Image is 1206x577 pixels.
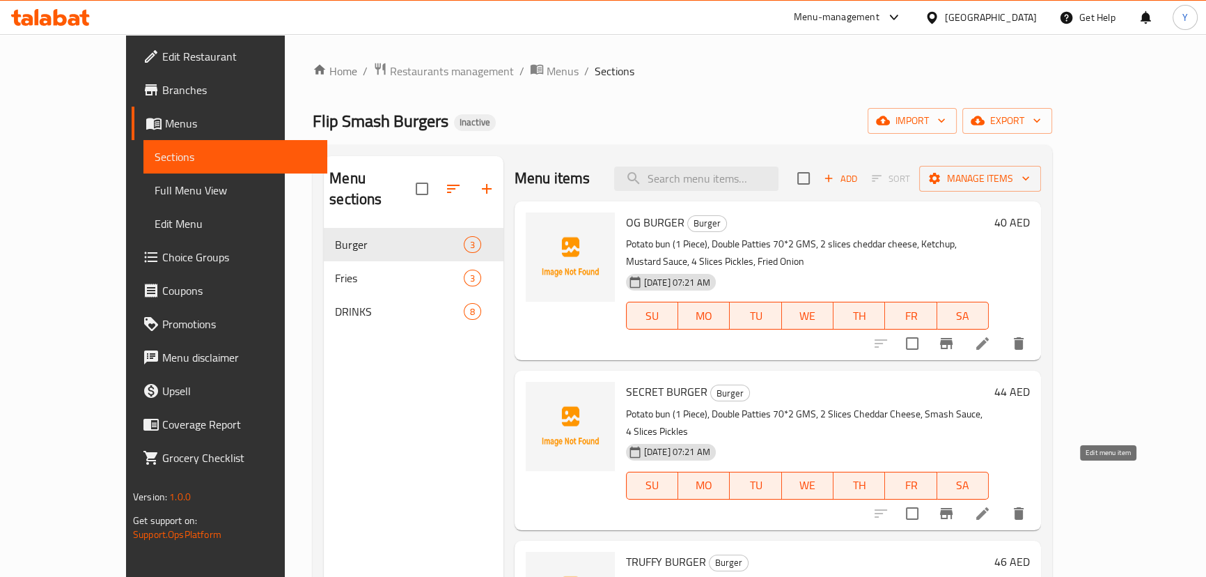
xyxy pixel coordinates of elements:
[1002,497,1035,530] button: delete
[730,472,781,500] button: TU
[626,381,707,402] span: SECRET BURGER
[132,441,327,475] a: Grocery Checklist
[794,9,879,26] div: Menu-management
[678,472,730,500] button: MO
[626,472,678,500] button: SU
[132,374,327,408] a: Upsell
[464,272,480,285] span: 3
[898,329,927,358] span: Select to update
[930,497,963,530] button: Branch-specific-item
[162,82,316,98] span: Branches
[868,108,957,134] button: import
[313,63,357,79] a: Home
[994,213,1030,232] h6: 40 AED
[437,172,470,206] span: Sort sections
[526,213,615,302] img: OG BURGER
[454,116,496,128] span: Inactive
[162,48,316,65] span: Edit Restaurant
[1002,327,1035,360] button: delete
[626,302,678,330] button: SU
[782,472,833,500] button: WE
[162,449,316,466] span: Grocery Checklist
[626,212,684,233] span: OG BURGER
[839,306,879,326] span: TH
[335,236,463,253] span: Burger
[833,302,885,330] button: TH
[335,303,463,320] span: DRINKS
[632,475,673,495] span: SU
[313,62,1052,80] nav: breadcrumb
[788,475,828,495] span: WE
[632,306,673,326] span: SU
[639,445,716,459] span: [DATE] 07:21 AM
[885,472,937,500] button: FR
[994,552,1030,571] h6: 46 AED
[143,207,327,240] a: Edit Menu
[919,166,1041,192] button: Manage items
[373,62,514,80] a: Restaurants management
[530,62,579,80] a: Menus
[930,170,1030,187] span: Manage items
[363,63,368,79] li: /
[678,302,730,330] button: MO
[132,73,327,107] a: Branches
[584,63,589,79] li: /
[710,555,748,571] span: Burger
[788,306,828,326] span: WE
[162,249,316,266] span: Choice Groups
[335,270,463,286] div: Fries
[132,341,327,374] a: Menu disclaimer
[1182,10,1188,25] span: Y
[711,385,749,401] span: Burger
[626,551,706,572] span: TRUFFY BURGER
[464,236,481,253] div: items
[132,240,327,274] a: Choice Groups
[782,302,833,330] button: WE
[614,167,778,191] input: search
[937,472,989,500] button: SA
[885,302,937,330] button: FR
[162,316,316,332] span: Promotions
[684,306,724,326] span: MO
[937,302,989,330] button: SA
[464,238,480,252] span: 3
[132,307,327,341] a: Promotions
[863,168,919,190] span: Select section first
[730,302,781,330] button: TU
[735,306,776,326] span: TU
[973,112,1041,130] span: export
[143,174,327,207] a: Full Menu View
[526,382,615,471] img: SECRET BURGER
[390,63,514,79] span: Restaurants management
[162,416,316,433] span: Coverage Report
[639,276,716,289] span: [DATE] 07:21 AM
[162,282,316,299] span: Coupons
[709,555,749,571] div: Burger
[324,228,503,261] div: Burger3
[162,349,316,366] span: Menu disclaimer
[833,472,885,500] button: TH
[974,335,991,352] a: Edit menu item
[162,383,316,399] span: Upsell
[169,488,191,506] span: 1.0.0
[943,475,983,495] span: SA
[132,40,327,73] a: Edit Restaurant
[839,475,879,495] span: TH
[519,63,524,79] li: /
[165,115,316,132] span: Menus
[132,274,327,307] a: Coupons
[324,261,503,295] div: Fries3
[329,168,415,210] h2: Menu sections
[891,475,931,495] span: FR
[324,222,503,334] nav: Menu sections
[994,382,1030,401] h6: 44 AED
[133,488,167,506] span: Version:
[789,164,818,193] span: Select section
[155,182,316,199] span: Full Menu View
[945,10,1037,25] div: [GEOGRAPHIC_DATA]
[470,172,503,206] button: Add section
[155,148,316,165] span: Sections
[626,406,989,440] p: Potato bun (1 Piece), Double Patties 70*2 GMS, 2 Slices Cheddar Cheese, Smash Sauce, 4 Slices Pic...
